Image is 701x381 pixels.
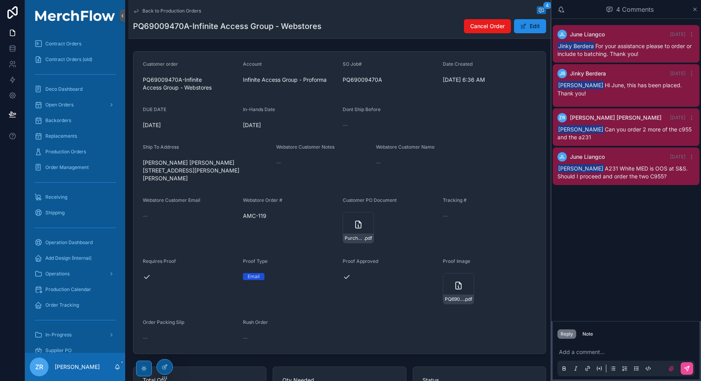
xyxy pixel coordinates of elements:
span: Jinky Berdera [557,42,595,50]
span: PQ69009470A-Infinite Access Group - Webstores [143,76,237,92]
a: Back to Production Orders [133,8,201,14]
span: Operation Dashboard [45,239,93,246]
span: ZR [559,115,565,121]
span: In-Hands Date [243,106,275,112]
span: -- [376,159,381,167]
h1: PQ69009470A-Infinite Access Group - Webstores [133,21,322,32]
span: Operations [45,271,70,277]
span: 4 [543,2,552,9]
span: Webstore Customer Name [376,144,435,150]
span: Ship To Address [143,144,179,150]
a: Operation Dashboard [30,235,120,250]
p: Thank you! [557,89,695,97]
span: DUE DATE [143,106,166,112]
span: Account [243,61,262,67]
a: Supplier PO [30,343,120,358]
span: Requires Proof [143,258,176,264]
span: Shipping [45,210,65,216]
span: PQ69009470A [343,76,437,84]
span: Rush Order [243,319,268,325]
span: -- [276,159,281,167]
span: 4 Comments [616,5,654,14]
span: AMC-119 [243,212,337,220]
span: [PERSON_NAME] [557,81,604,89]
span: [DATE] [670,70,685,76]
span: Production Calendar [45,286,91,293]
a: Contract Orders (old) [30,52,120,66]
span: Order Packing Slip [143,319,184,325]
span: [PERSON_NAME] [557,164,604,173]
span: A231 White MED is OOS at S&S. Should I proceed and order the two C955? [557,165,688,180]
div: Note [582,331,593,337]
a: Order Tracking [30,298,120,312]
span: .pdf [364,235,372,241]
span: Open Orders [45,102,74,108]
span: ZR [35,362,43,372]
span: -- [143,212,147,220]
span: -- [443,212,448,220]
button: 4 [537,6,546,16]
button: Edit [514,19,546,33]
a: Receiving [30,190,120,204]
span: Cancel Order [470,22,505,30]
span: Receiving [45,194,67,200]
span: [DATE] [670,154,685,160]
div: Email [248,273,260,280]
a: Deco Dashboard [30,82,120,96]
span: For your assistance please to order or include to batching. Thank you! [557,43,692,57]
a: Order Management [30,160,120,174]
a: Operations [30,267,120,281]
span: [PERSON_NAME] [PERSON_NAME] [STREET_ADDRESS][PERSON_NAME][PERSON_NAME] [143,159,270,182]
a: Production Calendar [30,282,120,297]
span: -- [143,334,147,342]
span: Customer order [143,61,178,67]
span: Purchase_Order_PQ69009470A [345,235,364,241]
button: Note [579,329,596,339]
img: App logo [30,10,120,21]
span: Back to Production Orders [142,8,201,14]
span: [DATE] [243,121,337,129]
span: Proof Approved [343,258,378,264]
a: Add Design (Internal) [30,251,120,265]
span: Customer PO Document [343,197,397,203]
span: Proof Type [243,258,268,264]
span: JL [559,154,565,160]
span: Webstore Order # [243,197,282,203]
span: Supplier PO [45,347,72,354]
span: PQ69009470A-Virtual-Proof [445,296,464,302]
span: JB [559,70,565,77]
a: Open Orders [30,98,120,112]
a: Shipping [30,206,120,220]
a: Contract Orders [30,37,120,51]
span: Date Created [443,61,473,67]
button: Cancel Order [464,19,511,33]
span: Deco Dashboard [45,86,83,92]
span: In-Progress [45,332,72,338]
a: Backorders [30,113,120,128]
span: Replacements [45,133,77,139]
span: Jinky Berdera [570,70,606,77]
span: Infinite Access Group - Proforma [243,76,327,84]
span: Dont Ship Before [343,106,381,112]
div: Hi June, this has been placed. [557,81,695,97]
span: [PERSON_NAME] [557,125,604,133]
span: [DATE] 6:36 AM [443,76,537,84]
button: Reply [557,329,576,339]
span: [DATE] [670,31,685,37]
span: [DATE] [670,115,685,120]
span: June Liangco [570,153,605,161]
span: Can you order 2 more of the c955 and the a231 [557,126,692,140]
p: [PERSON_NAME] [55,363,100,371]
span: [DATE] [143,121,237,129]
a: Production Orders [30,145,120,159]
span: Production Orders [45,149,86,155]
span: Contract Orders (old) [45,56,92,63]
span: Add Design (Internal) [45,255,92,261]
span: June Liangco [570,31,605,38]
span: Webstore Customer Email [143,197,200,203]
a: Replacements [30,129,120,143]
span: Contract Orders [45,41,81,47]
span: Order Tracking [45,302,79,308]
span: Order Management [45,164,89,171]
a: In-Progress [30,328,120,342]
